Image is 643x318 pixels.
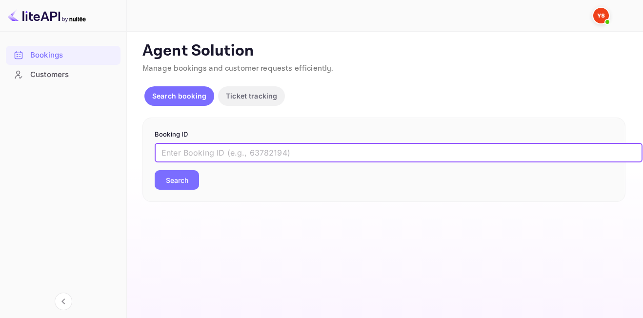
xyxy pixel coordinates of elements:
[155,170,199,190] button: Search
[593,8,609,23] img: Yandex Support
[6,46,121,65] div: Bookings
[6,65,121,83] a: Customers
[226,91,277,101] p: Ticket tracking
[6,65,121,84] div: Customers
[55,293,72,310] button: Collapse navigation
[155,143,643,162] input: Enter Booking ID (e.g., 63782194)
[152,91,206,101] p: Search booking
[155,130,613,139] p: Booking ID
[30,69,116,80] div: Customers
[30,50,116,61] div: Bookings
[142,41,625,61] p: Agent Solution
[8,8,86,23] img: LiteAPI logo
[6,46,121,64] a: Bookings
[142,63,334,74] span: Manage bookings and customer requests efficiently.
